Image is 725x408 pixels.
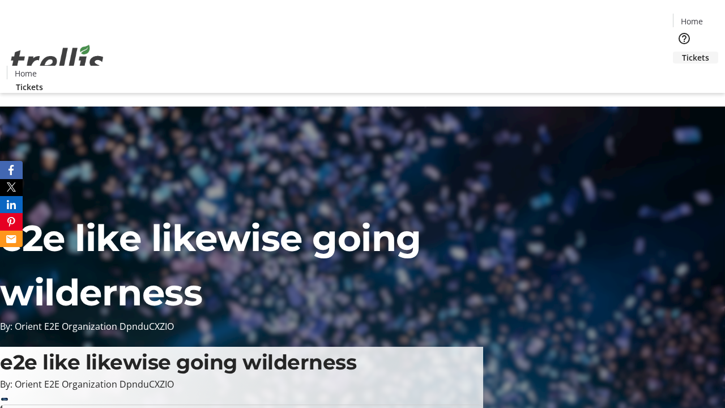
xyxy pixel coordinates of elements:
[7,81,52,93] a: Tickets
[673,63,696,86] button: Cart
[681,15,703,27] span: Home
[7,67,44,79] a: Home
[673,27,696,50] button: Help
[16,81,43,93] span: Tickets
[682,52,709,63] span: Tickets
[7,32,108,89] img: Orient E2E Organization DpnduCXZIO's Logo
[673,52,718,63] a: Tickets
[15,67,37,79] span: Home
[673,15,710,27] a: Home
